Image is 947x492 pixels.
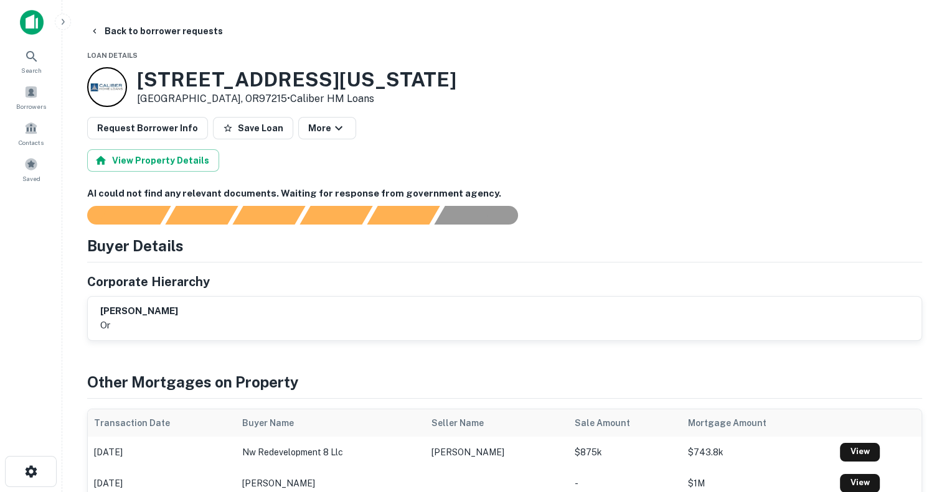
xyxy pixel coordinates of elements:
div: Principals found, still searching for contact information. This may take time... [367,206,440,225]
img: capitalize-icon.png [20,10,44,35]
td: [PERSON_NAME] [425,437,568,468]
h3: [STREET_ADDRESS][US_STATE] [137,68,456,91]
div: Documents found, AI parsing details... [232,206,305,225]
th: Mortgage Amount [682,409,834,437]
div: Your request is received and processing... [165,206,238,225]
span: Loan Details [87,52,138,59]
th: Buyer Name [236,409,426,437]
button: Request Borrower Info [87,117,208,139]
div: AI fulfillment process complete. [435,206,533,225]
p: or [100,318,178,333]
button: Back to borrower requests [85,20,228,42]
h4: Buyer Details [87,234,184,257]
iframe: Chat Widget [885,392,947,452]
th: Transaction Date [88,409,236,437]
a: Contacts [4,116,59,150]
h5: Corporate Hierarchy [87,272,210,291]
h4: Other Mortgages on Property [87,371,922,393]
th: Seller Name [425,409,568,437]
td: nw redevelopment 8 llc [236,437,426,468]
a: Borrowers [4,80,59,114]
th: Sale Amount [568,409,682,437]
span: Search [21,65,42,75]
a: Saved [4,152,59,186]
a: Search [4,44,59,78]
span: Saved [22,174,40,183]
a: View [840,443,880,462]
button: More [298,117,356,139]
td: [DATE] [88,437,236,468]
td: $743.8k [682,437,834,468]
div: Sending borrower request to AI... [72,206,166,225]
button: Save Loan [213,117,293,139]
a: Caliber HM Loans [290,93,374,104]
button: View Property Details [87,149,219,172]
td: $875k [568,437,682,468]
span: Contacts [19,137,44,147]
span: Borrowers [16,101,46,111]
h6: [PERSON_NAME] [100,304,178,318]
h6: AI could not find any relevant documents. Waiting for response from government agency. [87,187,922,201]
p: [GEOGRAPHIC_DATA], OR97215 • [137,91,456,106]
div: Principals found, AI now looking for contact information... [299,206,372,225]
